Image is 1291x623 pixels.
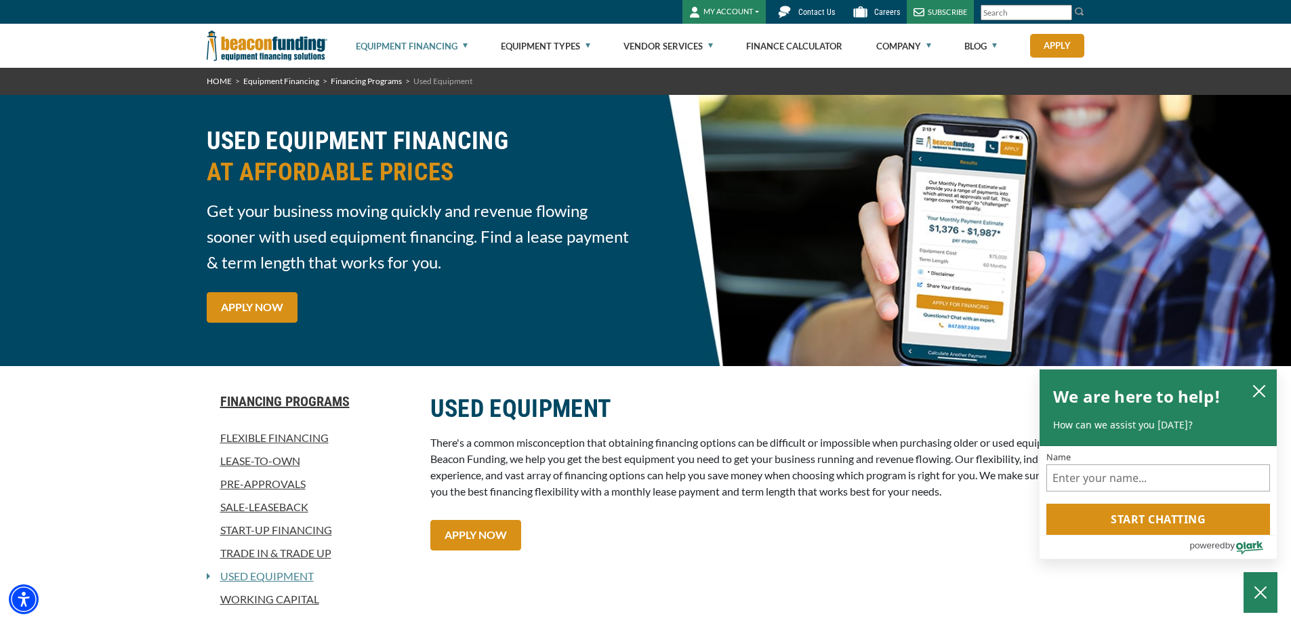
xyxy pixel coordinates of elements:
span: Used Equipment [413,76,472,86]
a: Equipment Financing [356,24,468,68]
a: Sale-Leaseback [207,499,414,515]
input: Search [981,5,1072,20]
button: close chatbox [1248,381,1270,400]
p: How can we assist you [DATE]? [1053,418,1263,432]
h2: We are here to help! [1053,383,1221,410]
p: There's a common misconception that obtaining financing options can be difficult or impossible wh... [430,435,1085,500]
span: Get your business moving quickly and revenue flowing sooner with used equipment financing. Find a... [207,198,638,275]
img: Search [1074,6,1085,17]
a: Apply [1030,34,1084,58]
a: Trade In & Trade Up [207,545,414,561]
a: Pre-approvals [207,476,414,492]
a: Powered by Olark [1189,536,1277,559]
label: Name [1046,453,1270,462]
a: Equipment Financing [243,76,319,86]
a: Vendor Services [623,24,713,68]
div: olark chatbox [1039,369,1277,560]
a: Used Equipment [210,568,314,584]
a: Lease-To-Own [207,453,414,469]
a: Flexible Financing [207,430,414,446]
span: Careers [874,7,900,17]
span: AT AFFORDABLE PRICES [207,157,638,188]
a: Financing Programs [331,76,402,86]
h2: USED EQUIPMENT FINANCING [207,125,638,188]
a: APPLY NOW [430,520,521,550]
h2: USED EQUIPMENT [430,393,1085,424]
a: Start-Up Financing [207,522,414,538]
span: powered [1189,537,1225,554]
a: Working Capital [207,591,414,607]
a: Equipment Types [501,24,590,68]
a: Blog [964,24,997,68]
a: HOME [207,76,232,86]
a: Finance Calculator [746,24,842,68]
a: APPLY NOW [207,292,298,323]
span: by [1225,537,1235,554]
button: Start chatting [1046,504,1270,535]
input: Name [1046,464,1270,491]
span: Contact Us [798,7,835,17]
a: Clear search text [1058,7,1069,18]
a: Financing Programs [207,393,414,409]
img: Beacon Funding Corporation logo [207,24,327,68]
button: Close Chatbox [1244,572,1277,613]
a: Company [876,24,931,68]
div: Accessibility Menu [9,584,39,614]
